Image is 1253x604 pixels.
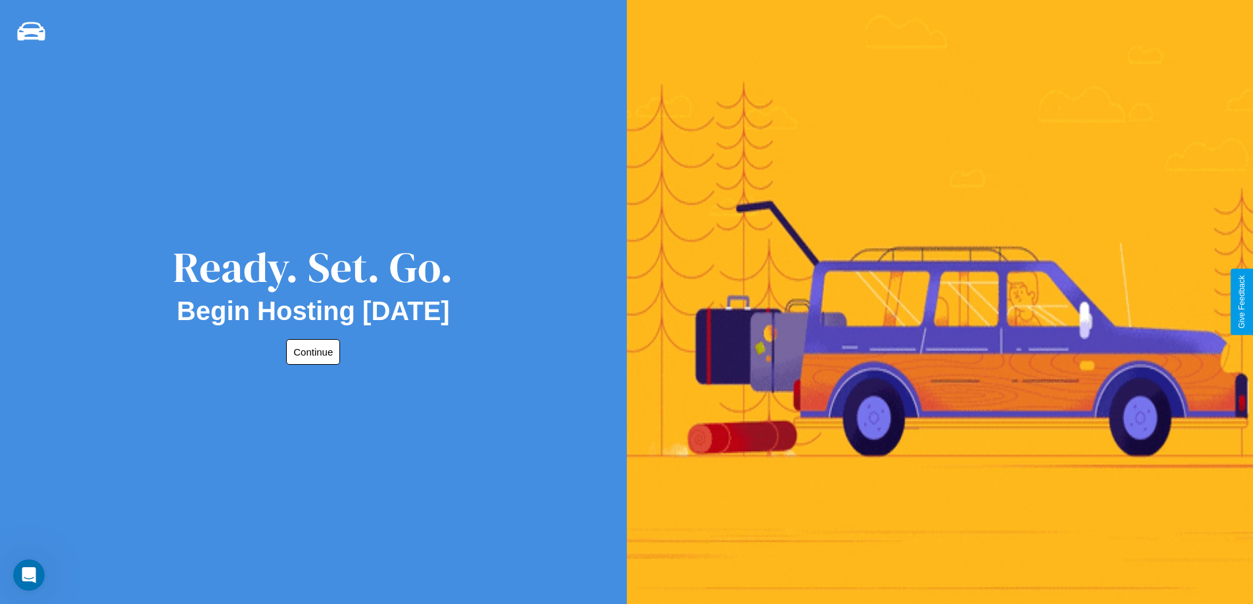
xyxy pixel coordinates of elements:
h2: Begin Hosting [DATE] [177,296,450,326]
iframe: Intercom live chat [13,559,45,591]
div: Give Feedback [1237,275,1246,329]
button: Continue [286,339,340,365]
div: Ready. Set. Go. [173,238,453,296]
